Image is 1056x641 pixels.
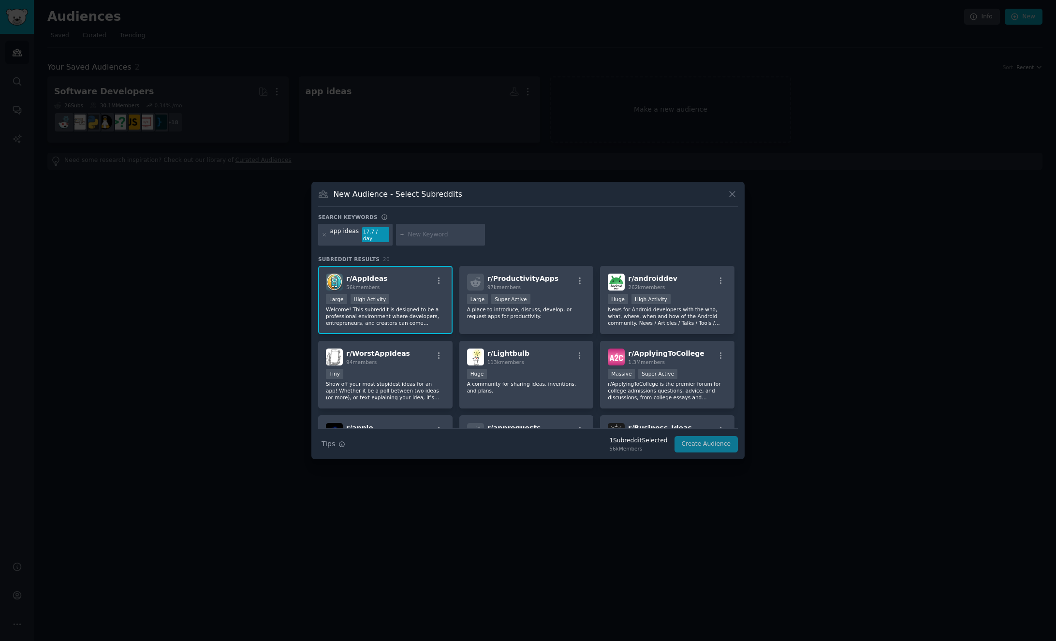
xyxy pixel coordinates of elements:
[487,350,529,357] span: r/ Lightbulb
[628,275,677,282] span: r/ androiddev
[330,227,359,243] div: app ideas
[351,294,390,304] div: High Activity
[334,189,462,199] h3: New Audience - Select Subreddits
[326,349,343,365] img: WorstAppIdeas
[326,306,445,326] p: Welcome! This subreddit is designed to be a professional environment where developers, entreprene...
[467,369,487,379] div: Huge
[326,380,445,401] p: Show off your most stupidest ideas for an app! Whether it be a poll between two ideas (or more), ...
[609,437,667,445] div: 1 Subreddit Selected
[346,284,380,290] span: 56k members
[628,359,665,365] span: 1.3M members
[467,380,586,394] p: A community for sharing ideas, inventions, and plans.
[608,423,625,440] img: Business_Ideas
[487,284,521,290] span: 97k members
[467,294,488,304] div: Large
[326,423,343,440] img: apple
[362,227,389,243] div: 17.7 / day
[487,275,559,282] span: r/ ProductivityApps
[318,436,349,452] button: Tips
[346,350,410,357] span: r/ WorstAppIdeas
[608,274,625,291] img: androiddev
[326,369,343,379] div: Tiny
[346,275,387,282] span: r/ AppIdeas
[491,294,530,304] div: Super Active
[608,369,635,379] div: Massive
[383,256,390,262] span: 20
[467,306,586,320] p: A place to introduce, discuss, develop, or request apps for productivity.
[638,369,677,379] div: Super Active
[608,294,628,304] div: Huge
[318,256,380,262] span: Subreddit Results
[487,359,524,365] span: 113k members
[608,306,727,326] p: News for Android developers with the who, what, where, when and how of the Android community. New...
[487,424,541,432] span: r/ apprequests
[608,380,727,401] p: r/ApplyingToCollege is the premier forum for college admissions questions, advice, and discussion...
[408,231,482,239] input: New Keyword
[631,294,671,304] div: High Activity
[346,359,377,365] span: 94 members
[609,445,667,452] div: 56k Members
[346,424,373,432] span: r/ apple
[628,350,704,357] span: r/ ApplyingToCollege
[628,424,691,432] span: r/ Business_Ideas
[318,214,378,220] h3: Search keywords
[322,439,335,449] span: Tips
[467,349,484,365] img: Lightbulb
[628,284,665,290] span: 262k members
[608,349,625,365] img: ApplyingToCollege
[326,294,347,304] div: Large
[326,274,343,291] img: AppIdeas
